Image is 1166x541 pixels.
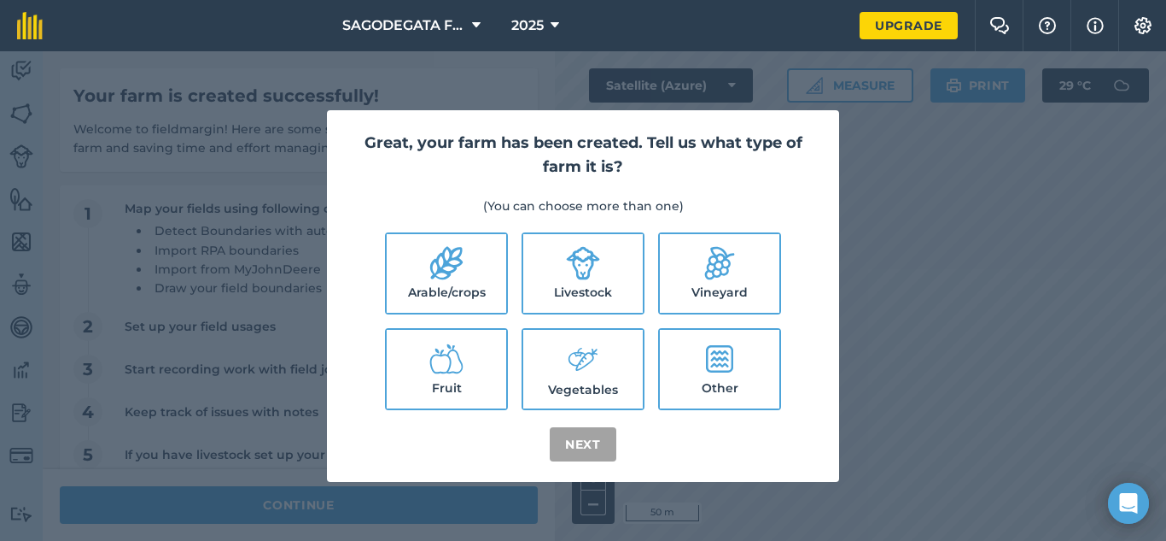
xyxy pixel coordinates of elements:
button: Next [550,427,616,462]
h2: Great, your farm has been created. Tell us what type of farm it is? [347,131,819,180]
img: Two speech bubbles overlapping with the left bubble in the forefront [989,17,1010,34]
img: A cog icon [1133,17,1153,34]
label: Livestock [523,234,643,313]
label: Vineyard [660,234,779,313]
img: fieldmargin Logo [17,12,43,39]
img: A question mark icon [1037,17,1058,34]
div: Open Intercom Messenger [1108,483,1149,524]
label: Other [660,330,779,409]
img: svg+xml;base64,PHN2ZyB4bWxucz0iaHR0cDovL3d3dy53My5vcmcvMjAwMC9zdmciIHdpZHRoPSIxNyIgaGVpZ2h0PSIxNy... [1087,15,1104,36]
p: (You can choose more than one) [347,197,819,215]
label: Fruit [387,330,506,409]
a: Upgrade [860,12,958,39]
span: SAGODEGATA FARM [342,15,465,36]
span: 2025 [511,15,544,36]
label: Arable/crops [387,234,506,313]
label: Vegetables [523,330,643,409]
